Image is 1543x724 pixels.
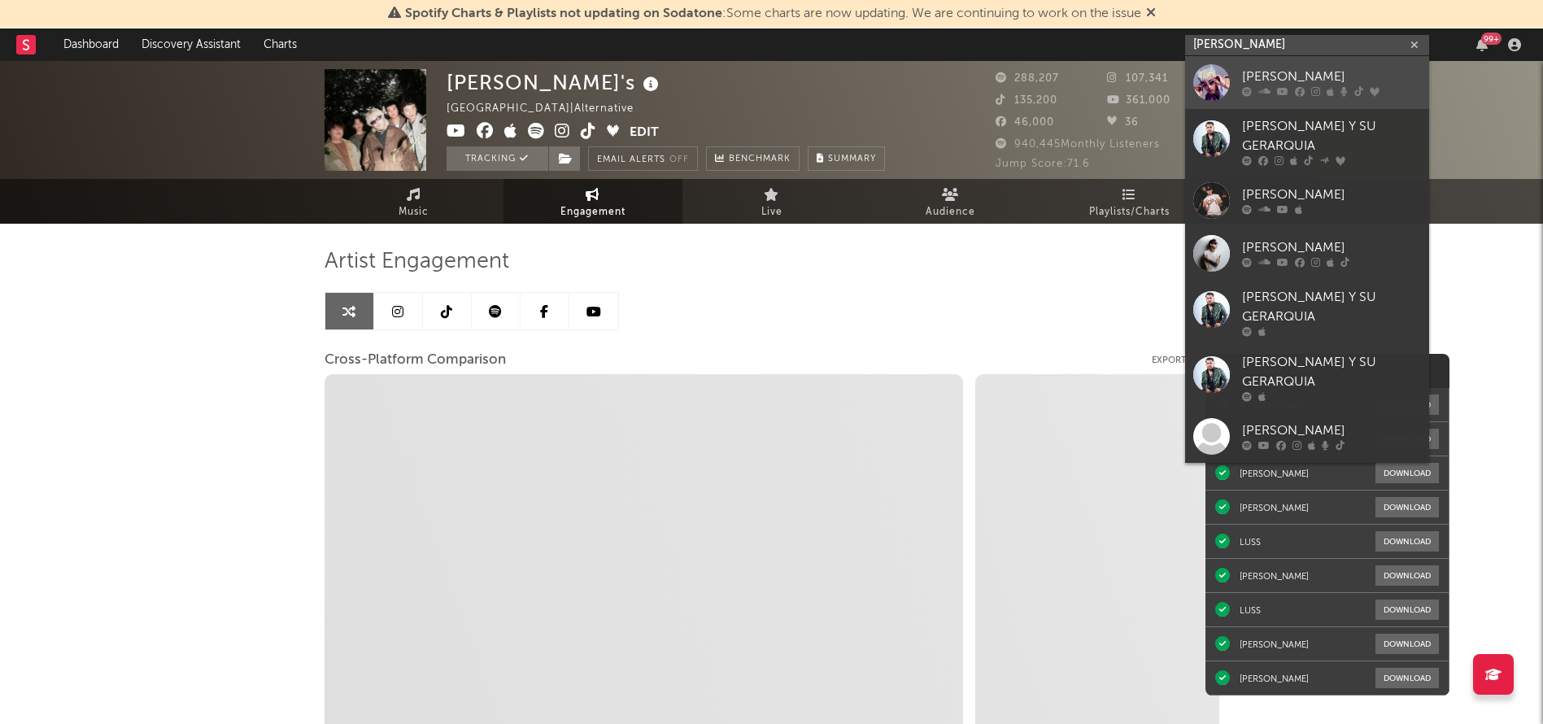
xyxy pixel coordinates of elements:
[1089,203,1170,222] span: Playlists/Charts
[588,146,698,171] button: Email AlertsOff
[996,117,1054,128] span: 46,000
[1240,570,1309,582] div: [PERSON_NAME]
[926,203,975,222] span: Audience
[325,179,503,224] a: Music
[405,7,1141,20] span: : Some charts are now updating. We are continuing to work on the issue
[1185,56,1429,109] a: [PERSON_NAME]
[447,99,652,119] div: [GEOGRAPHIC_DATA] | Alternative
[706,146,800,171] a: Benchmark
[1242,117,1421,156] div: [PERSON_NAME] Y SU GERARQUIA
[325,252,509,272] span: Artist Engagement
[503,179,682,224] a: Engagement
[1107,73,1168,84] span: 107,341
[1375,565,1439,586] button: Download
[1242,288,1421,327] div: [PERSON_NAME] Y SU GERARQUIA
[996,139,1160,150] span: 940,445 Monthly Listeners
[996,95,1057,106] span: 135,200
[1375,497,1439,517] button: Download
[761,203,782,222] span: Live
[1107,95,1170,106] span: 361,000
[1375,668,1439,688] button: Download
[1242,185,1421,205] div: [PERSON_NAME]
[447,69,663,96] div: [PERSON_NAME]'s
[861,179,1040,224] a: Audience
[682,179,861,224] a: Live
[1040,179,1219,224] a: Playlists/Charts
[1107,117,1139,128] span: 36
[52,28,130,61] a: Dashboard
[1185,280,1429,345] a: [PERSON_NAME] Y SU GERARQUIA
[1240,468,1309,479] div: [PERSON_NAME]
[399,203,429,222] span: Music
[630,123,659,143] button: Edit
[828,155,876,164] span: Summary
[1185,227,1429,280] a: [PERSON_NAME]
[1375,531,1439,552] button: Download
[1242,421,1421,441] div: [PERSON_NAME]
[130,28,252,61] a: Discovery Assistant
[1146,7,1156,20] span: Dismiss
[996,159,1090,169] span: Jump Score: 71.6
[729,150,791,169] span: Benchmark
[1185,109,1429,174] a: [PERSON_NAME] Y SU GERARQUIA
[1481,33,1502,45] div: 99 +
[252,28,308,61] a: Charts
[1240,604,1261,616] div: LUSS
[1185,35,1429,55] input: Search for artists
[447,146,548,171] button: Tracking
[1240,536,1261,547] div: LUSS
[325,351,506,370] span: Cross-Platform Comparison
[1240,502,1309,513] div: [PERSON_NAME]
[1240,639,1309,650] div: [PERSON_NAME]
[1185,410,1429,463] a: [PERSON_NAME]
[1240,673,1309,684] div: [PERSON_NAME]
[405,7,722,20] span: Spotify Charts & Playlists not updating on Sodatone
[1242,68,1421,87] div: [PERSON_NAME]
[808,146,885,171] button: Summary
[669,155,689,164] em: Off
[560,203,625,222] span: Engagement
[1375,634,1439,654] button: Download
[1152,355,1219,365] button: Export CSV
[1185,345,1429,410] a: [PERSON_NAME] Y SU GERARQUIA
[996,73,1059,84] span: 288,207
[1375,600,1439,620] button: Download
[1185,174,1429,227] a: [PERSON_NAME]
[1375,463,1439,483] button: Download
[1476,38,1488,51] button: 99+
[1242,238,1421,258] div: [PERSON_NAME]
[1242,353,1421,392] div: [PERSON_NAME] Y SU GERARQUIA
